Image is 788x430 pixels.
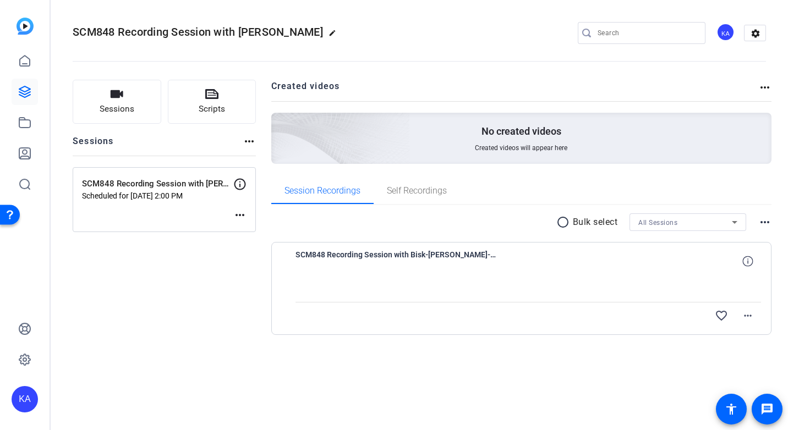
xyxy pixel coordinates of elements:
span: Created videos will appear here [475,144,567,152]
mat-icon: more_horiz [741,309,754,322]
button: Scripts [168,80,256,124]
img: blue-gradient.svg [17,18,34,35]
mat-icon: favorite_border [715,309,728,322]
span: Sessions [100,103,134,115]
img: Creted videos background [148,4,411,242]
ngx-avatar: Kelly Anthony [716,23,736,42]
mat-icon: more_horiz [243,135,256,148]
mat-icon: more_horiz [758,216,771,229]
span: Session Recordings [284,186,360,195]
p: Bulk select [573,216,618,229]
button: Sessions [73,80,161,124]
div: KA [716,23,735,41]
mat-icon: more_horiz [233,208,247,222]
span: Scripts [199,103,225,115]
mat-icon: edit [329,29,342,42]
mat-icon: accessibility [725,403,738,416]
span: Self Recordings [387,186,447,195]
h2: Created videos [271,80,759,101]
span: All Sessions [638,219,677,227]
span: SCM848 Recording Session with [PERSON_NAME] [73,25,323,38]
p: No created videos [481,125,561,138]
mat-icon: message [760,403,774,416]
h2: Sessions [73,135,114,156]
mat-icon: settings [745,25,767,42]
mat-icon: radio_button_unchecked [556,216,573,229]
input: Search [598,26,697,40]
span: SCM848 Recording Session with Bisk-[PERSON_NAME]-2025-08-12-14-08-52-008-0 [295,248,499,274]
p: SCM848 Recording Session with [PERSON_NAME] [82,178,233,190]
div: KA [12,386,38,412]
mat-icon: more_horiz [758,81,771,94]
p: Scheduled for [DATE] 2:00 PM [82,191,233,200]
